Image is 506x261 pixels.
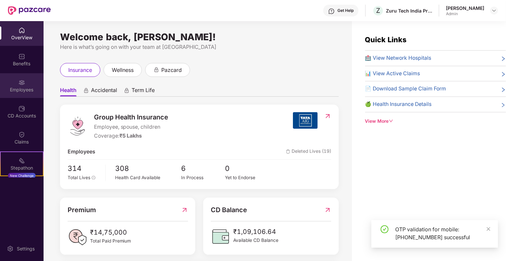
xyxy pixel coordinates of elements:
[68,205,96,215] span: Premium
[181,163,225,174] span: 6
[324,113,331,119] img: RedirectIcon
[211,227,231,246] img: CDBalanceIcon
[94,123,169,131] span: Employee, spouse, children
[115,174,181,181] div: Health Card Available
[8,173,36,178] div: New Challenge
[68,148,95,156] span: Employees
[233,227,278,237] span: ₹1,09,106.64
[68,163,101,174] span: 314
[386,8,432,14] div: Zuru Tech India Private Limited
[161,66,182,74] span: pazcard
[18,79,25,86] img: svg+xml;base64,PHN2ZyBpZD0iRW1wbG95ZWVzIiB4bWxucz0iaHR0cDovL3d3dy53My5vcmcvMjAwMC9zdmciIHdpZHRoPS...
[153,67,159,73] div: animation
[132,87,155,96] span: Term Life
[486,227,491,231] span: close
[124,87,130,93] div: animation
[112,66,134,74] span: wellness
[365,70,420,78] span: 📊 View Active Claims
[18,131,25,138] img: svg+xml;base64,PHN2ZyBpZD0iQ2xhaW0iIHhtbG5zPSJodHRwOi8vd3d3LnczLm9yZy8yMDAwL3N2ZyIgd2lkdGg9IjIwIi...
[91,87,117,96] span: Accidental
[324,205,331,215] img: RedirectIcon
[501,71,506,78] span: right
[68,227,87,247] img: PaidPremiumIcon
[60,43,339,51] div: Here is what’s going on with your team at [GEOGRAPHIC_DATA]
[181,205,188,215] img: RedirectIcon
[115,163,181,174] span: 308
[376,7,380,15] span: Z
[60,87,77,96] span: Health
[501,86,506,93] span: right
[381,225,389,233] span: check-circle
[92,176,96,180] span: info-circle
[18,157,25,164] img: svg+xml;base64,PHN2ZyB4bWxucz0iaHR0cDovL3d3dy53My5vcmcvMjAwMC9zdmciIHdpZHRoPSIyMSIgaGVpZ2h0PSIyMC...
[68,66,92,74] span: insurance
[18,105,25,112] img: svg+xml;base64,PHN2ZyBpZD0iQ0RfQWNjb3VudHMiIGRhdGEtbmFtZT0iQ0QgQWNjb3VudHMiIHhtbG5zPSJodHRwOi8vd3...
[60,34,339,40] div: Welcome back, [PERSON_NAME]!
[225,174,269,181] div: Yet to Endorse
[286,148,331,156] span: Deleted Lives (19)
[225,163,269,174] span: 0
[365,118,506,125] div: View More
[501,55,506,62] span: right
[119,133,142,139] span: ₹5 Lakhs
[446,11,484,16] div: Admin
[501,102,506,109] span: right
[446,5,484,11] div: [PERSON_NAME]
[94,112,169,122] span: Group Health Insurance
[90,227,131,238] span: ₹14,75,000
[8,6,51,15] img: New Pazcare Logo
[365,35,407,44] span: Quick Links
[211,205,247,215] span: CD Balance
[293,112,318,129] img: insurerIcon
[18,53,25,60] img: svg+xml;base64,PHN2ZyBpZD0iQmVuZWZpdHMiIHhtbG5zPSJodHRwOi8vd3d3LnczLm9yZy8yMDAwL3N2ZyIgd2lkdGg9Ij...
[83,87,89,93] div: animation
[337,8,354,13] div: Get Help
[15,245,37,252] div: Settings
[68,116,87,136] img: logo
[395,225,490,241] div: OTP validation for mobile: [PHONE_NUMBER] successful
[181,174,225,181] div: In Process
[90,238,131,245] span: Total Paid Premium
[7,245,14,252] img: svg+xml;base64,PHN2ZyBpZD0iU2V0dGluZy0yMHgyMCIgeG1sbnM9Imh0dHA6Ly93d3cudzMub3JnLzIwMDAvc3ZnIiB3aW...
[1,165,43,171] div: Stepathon
[233,237,278,244] span: Available CD Balance
[491,8,497,13] img: svg+xml;base64,PHN2ZyBpZD0iRHJvcGRvd24tMzJ4MzIiIHhtbG5zPSJodHRwOi8vd3d3LnczLm9yZy8yMDAwL3N2ZyIgd2...
[18,27,25,34] img: svg+xml;base64,PHN2ZyBpZD0iSG9tZSIgeG1sbnM9Imh0dHA6Ly93d3cudzMub3JnLzIwMDAvc3ZnIiB3aWR0aD0iMjAiIG...
[365,54,431,62] span: 🏥 View Network Hospitals
[365,100,432,109] span: 🍏 Health Insurance Details
[389,119,394,123] span: down
[365,85,446,93] span: 📄 Download Sample Claim Form
[328,8,335,15] img: svg+xml;base64,PHN2ZyBpZD0iSGVscC0zMngzMiIgeG1sbnM9Imh0dHA6Ly93d3cudzMub3JnLzIwMDAvc3ZnIiB3aWR0aD...
[94,132,169,140] div: Coverage:
[68,175,90,180] span: Total Lives
[286,149,290,154] img: deleteIcon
